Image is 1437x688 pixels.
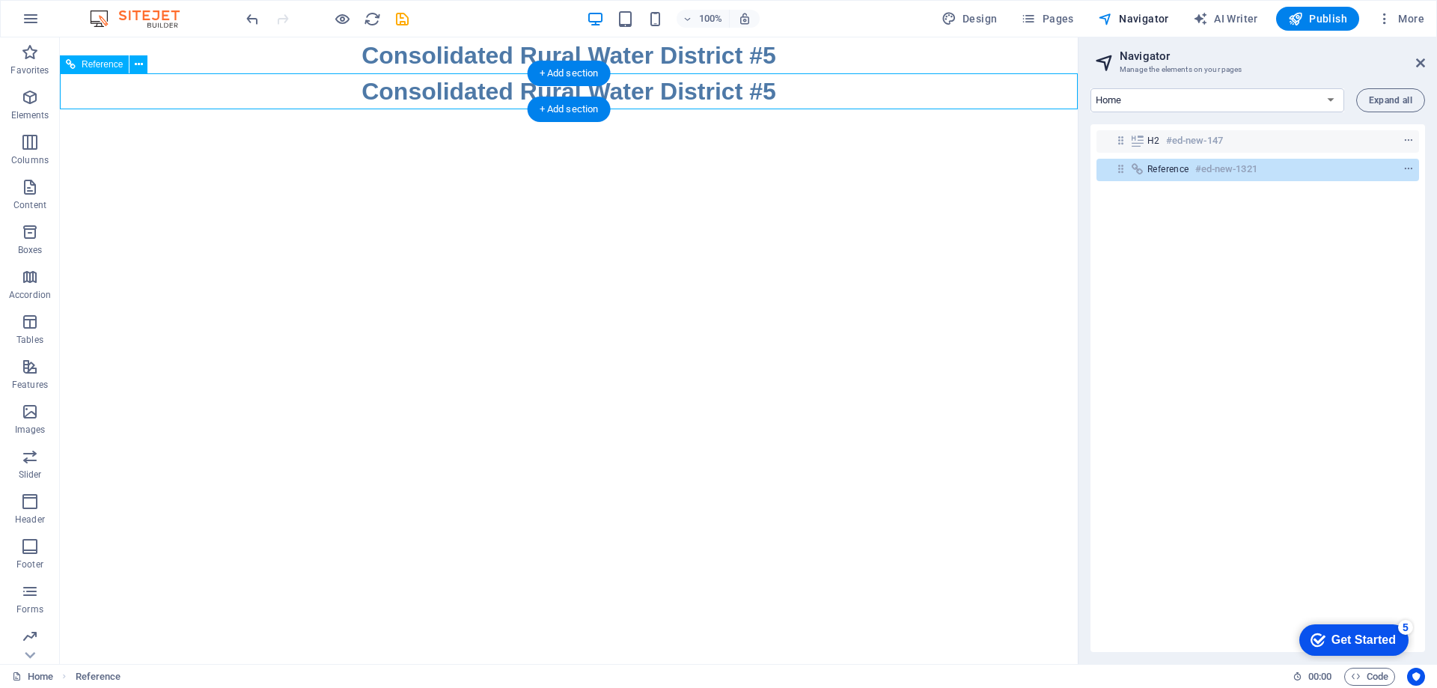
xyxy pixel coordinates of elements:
nav: breadcrumb [76,668,121,686]
button: Expand all [1356,88,1425,112]
p: Images [15,424,46,436]
span: Reference [1147,163,1189,175]
span: Click to select. Double-click to edit [76,668,121,686]
p: Header [15,514,45,526]
button: 100% [677,10,730,28]
p: Content [13,199,46,211]
h6: #ed-new-1321 [1195,160,1257,178]
img: Editor Logo [86,10,198,28]
p: Boxes [18,244,43,256]
div: Get Started [44,16,109,30]
button: context-menu [1401,132,1416,150]
h6: Session time [1293,668,1332,686]
div: + Add section [528,97,611,122]
i: On resize automatically adjust zoom level to fit chosen device. [738,12,751,25]
span: Publish [1288,11,1347,26]
span: Pages [1021,11,1073,26]
div: Get Started 5 items remaining, 0% complete [12,7,121,39]
span: AI Writer [1193,11,1258,26]
button: reload [363,10,381,28]
span: Design [942,11,998,26]
span: H2 [1147,135,1160,147]
div: Design (Ctrl+Alt+Y) [936,7,1004,31]
div: 5 [111,3,126,18]
span: 00 00 [1308,668,1331,686]
p: Elements [11,109,49,121]
h6: #ed-new-147 [1166,132,1223,150]
h2: Navigator [1120,49,1425,63]
span: More [1377,11,1424,26]
p: Accordion [9,289,51,301]
span: : [1319,671,1321,682]
span: Reference [82,60,123,69]
p: Tables [16,334,43,346]
button: Publish [1276,7,1359,31]
span: Code [1351,668,1388,686]
p: Footer [16,558,43,570]
p: Forms [16,603,43,615]
p: Slider [19,469,42,481]
a: Click to cancel selection. Double-click to open Pages [12,668,53,686]
button: AI Writer [1187,7,1264,31]
h3: Manage the elements on your pages [1120,63,1395,76]
button: Usercentrics [1407,668,1425,686]
h6: 100% [699,10,723,28]
span: Expand all [1369,96,1412,105]
button: Code [1344,668,1395,686]
p: Columns [11,154,49,166]
i: Undo: Add element (Ctrl+Z) [244,10,261,28]
span: Navigator [1098,11,1169,26]
p: Features [12,379,48,391]
button: Design [936,7,1004,31]
button: Navigator [1092,7,1175,31]
i: Save (Ctrl+S) [394,10,411,28]
button: Pages [1015,7,1079,31]
button: undo [243,10,261,28]
p: Favorites [10,64,49,76]
button: context-menu [1401,160,1416,178]
button: More [1371,7,1430,31]
button: save [393,10,411,28]
div: + Add section [528,61,611,86]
